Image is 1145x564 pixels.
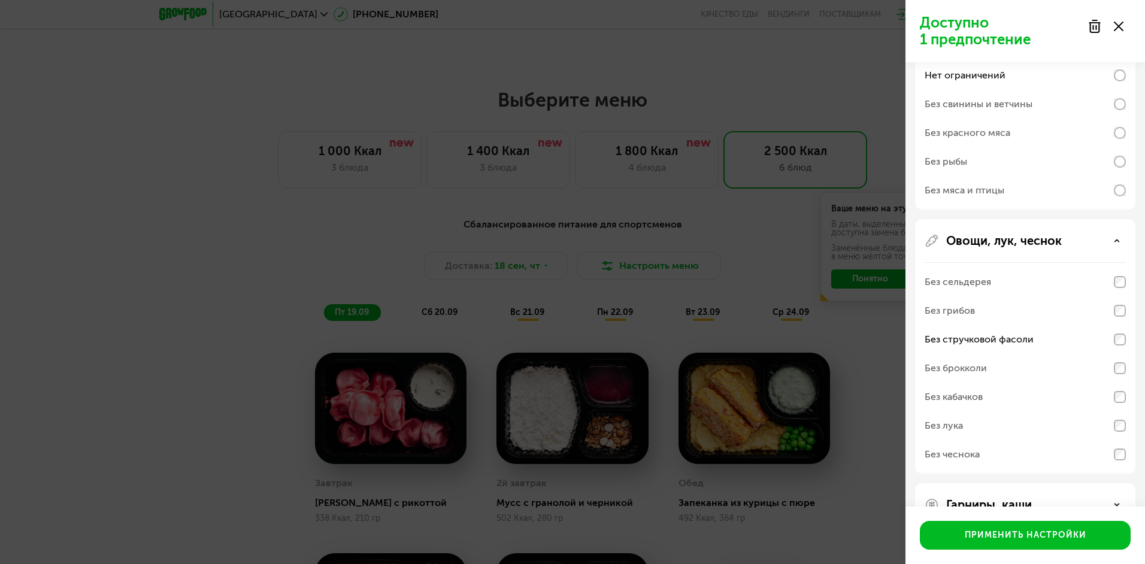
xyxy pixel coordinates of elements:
[925,447,980,462] div: Без чеснока
[946,234,1062,248] p: Овощи, лук, чеснок
[920,14,1080,48] p: Доступно 1 предпочтение
[925,304,975,318] div: Без грибов
[925,154,967,169] div: Без рыбы
[925,361,987,375] div: Без брокколи
[925,332,1034,347] div: Без стручковой фасоли
[925,97,1032,111] div: Без свинины и ветчины
[925,275,991,289] div: Без сельдерея
[925,126,1010,140] div: Без красного мяса
[920,521,1131,550] button: Применить настройки
[925,419,963,433] div: Без лука
[925,68,1005,83] div: Нет ограничений
[925,390,983,404] div: Без кабачков
[965,529,1086,541] div: Применить настройки
[946,498,1032,512] p: Гарниры, каши
[925,183,1004,198] div: Без мяса и птицы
